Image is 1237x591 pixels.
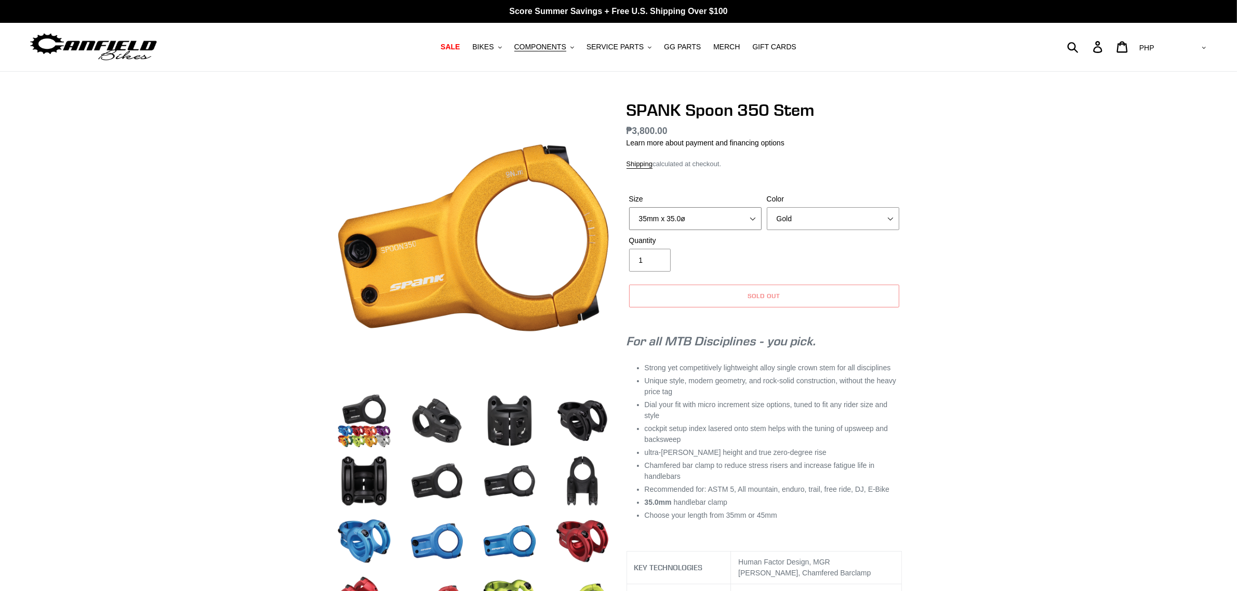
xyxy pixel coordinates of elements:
[336,392,393,449] img: Load image into Gallery viewer, SPANK Spoon 350 Stem
[747,40,802,54] a: GIFT CARDS
[408,452,465,509] img: Load image into Gallery viewer, SPANK Spoon 350 Stem
[435,40,465,54] a: SALE
[627,160,653,169] a: Shipping
[336,452,393,509] img: Load image into Gallery viewer, SPANK Spoon 350 Stem
[408,392,465,449] img: Load image into Gallery viewer, SPANK Spoon 350 Stem
[645,485,890,493] span: Recommended for: ASTM 5, All mountain, enduro, trail, free ride, DJ, E-Bike
[554,513,611,570] img: Load image into Gallery viewer, SPANK Spoon 350 Stem
[627,159,902,169] div: calculated at checkout.
[645,510,902,521] li: Choose your length from 35mm or 45mm
[408,513,465,570] img: Load image into Gallery viewer, SPANK Spoon 350 Stem
[645,497,902,508] li: handlebar clamp
[627,100,902,120] h1: SPANK Spoon 350 Stem
[509,40,579,54] button: COMPONENTS
[629,235,762,246] label: Quantity
[467,40,507,54] button: BIKES
[587,43,644,51] span: SERVICE PARTS
[713,43,740,51] span: MERCH
[659,40,706,54] a: GG PARTS
[645,377,897,396] span: Unique style, modern geometry, and rock-solid construction, without the heavy price tag
[645,461,875,480] span: Chamfered bar clamp to reduce stress risers and increase fatigue life in handlebars
[629,194,762,205] label: Size
[481,452,538,509] img: Load image into Gallery viewer, SPANK Spoon 350 Stem
[645,400,888,420] span: Dial your fit with micro increment size options, tuned to fit any rider size and style
[441,43,460,51] span: SALE
[645,364,891,372] span: Strong yet competitively lightweight alloy single crown stem for all disciplines
[336,513,393,570] img: Load image into Gallery viewer, SPANK Spoon 350 Stem
[664,43,701,51] span: GG PARTS
[627,139,784,147] a: Learn more about payment and financing options
[581,40,657,54] button: SERVICE PARTS
[481,513,538,570] img: Load image into Gallery viewer, SPANK Spoon 350 Stem
[1073,35,1099,58] input: Search
[514,43,566,51] span: COMPONENTS
[645,448,827,456] span: ultra-[PERSON_NAME] height and true zero-degree rise
[29,31,158,63] img: Canfield Bikes
[767,194,899,205] label: Color
[554,392,611,449] img: Load image into Gallery viewer, SPANK Spoon 350 Stem
[708,40,745,54] a: MERCH
[645,424,888,444] span: cockpit setup index lasered onto stem helps with the tuning of upsweep and backsweep
[748,292,781,300] span: Sold out
[731,552,901,584] td: Human Factor Design, MGR [PERSON_NAME], Chamfered Barclamp
[481,392,538,449] img: Load image into Gallery viewer, SPANK Spoon 350 Stem
[472,43,494,51] span: BIKES
[645,498,672,506] strong: 35.0mm
[627,126,668,136] span: ₱3,800.00
[627,552,731,584] th: KEY TECHNOLOGIES
[554,452,611,509] img: Load image into Gallery viewer, SPANK Spoon 350 Stem
[752,43,796,51] span: GIFT CARDS
[627,333,813,348] span: For all MTB Disciplines - you pick
[629,285,899,307] button: Sold out
[627,333,816,348] em: .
